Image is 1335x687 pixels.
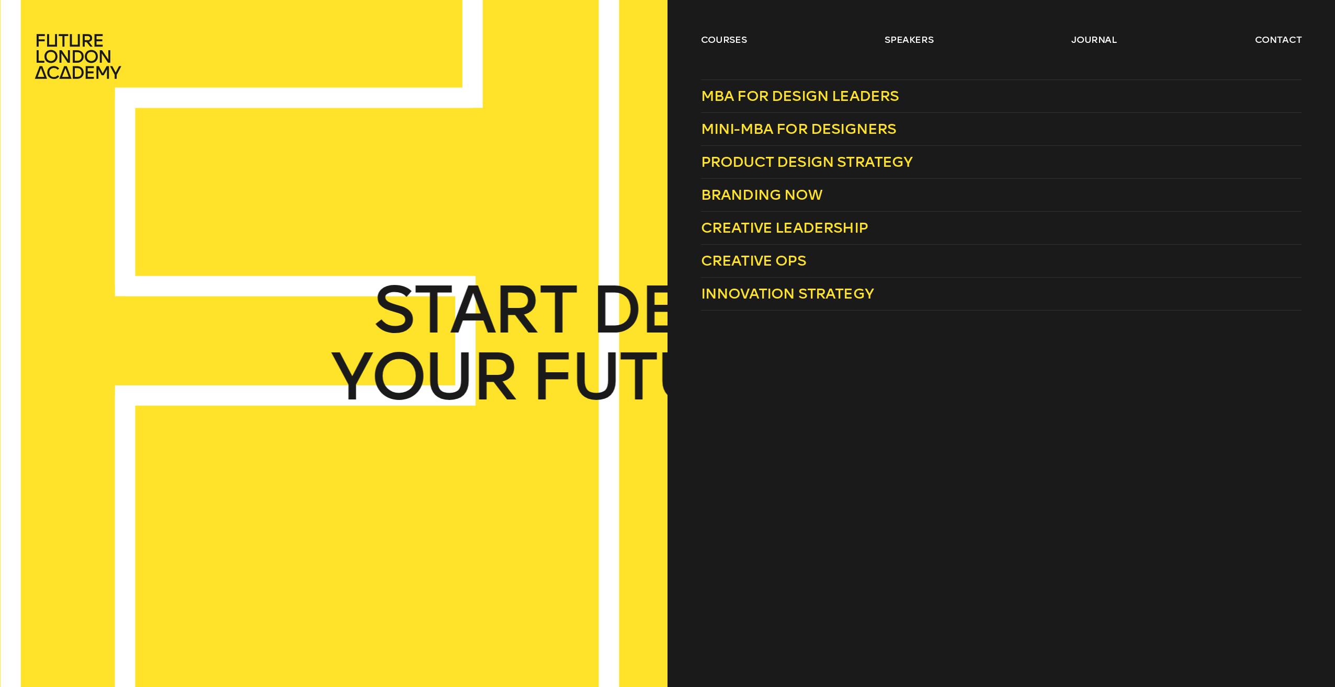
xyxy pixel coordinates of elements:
a: journal [1071,33,1117,46]
a: MBA for Design Leaders [701,79,1302,113]
a: Creative Ops [701,245,1302,278]
span: Product Design Strategy [701,153,913,170]
span: Branding Now [701,186,822,203]
a: Innovation Strategy [701,278,1302,311]
span: Mini-MBA for Designers [701,120,897,138]
span: Innovation Strategy [701,285,874,302]
a: courses [701,33,747,46]
a: Branding Now [701,179,1302,212]
a: speakers [885,33,933,46]
span: Creative Ops [701,252,806,269]
a: Mini-MBA for Designers [701,113,1302,146]
a: contact [1255,33,1302,46]
a: Product Design Strategy [701,146,1302,179]
span: Creative Leadership [701,219,868,236]
span: MBA for Design Leaders [701,87,899,105]
a: Creative Leadership [701,212,1302,245]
